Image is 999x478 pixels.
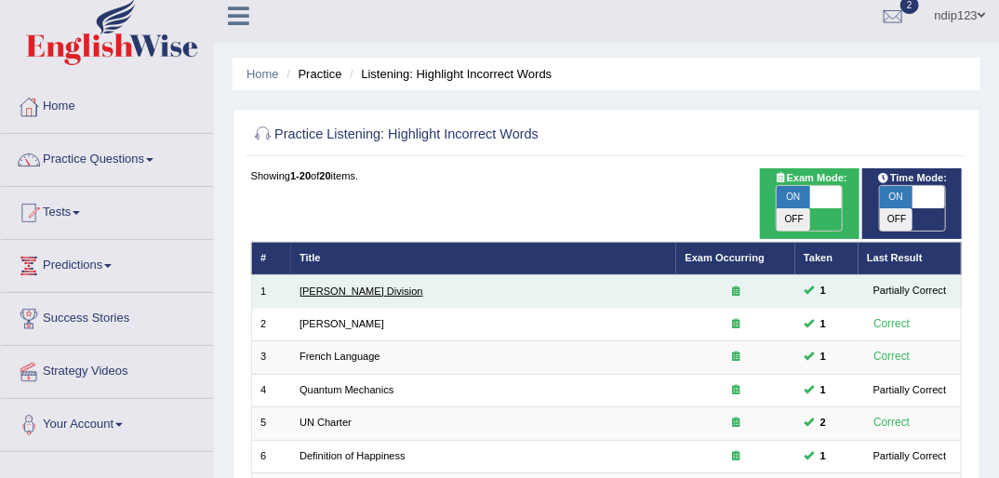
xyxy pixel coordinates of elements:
[686,252,765,263] a: Exam Occurring
[300,285,423,297] a: [PERSON_NAME] Division
[300,384,393,395] a: Quantum Mechanics
[300,417,352,428] a: UN Charter
[1,81,213,127] a: Home
[686,416,787,431] div: Exam occurring question
[880,208,912,231] span: OFF
[686,285,787,299] div: Exam occurring question
[1,187,213,233] a: Tests
[867,283,952,299] div: Partially Correct
[251,242,291,274] th: #
[767,170,853,187] span: Exam Mode:
[251,308,291,340] td: 2
[251,407,291,440] td: 5
[251,123,692,147] h2: Practice Listening: Highlight Incorrect Words
[814,448,832,465] span: You can still take this question
[880,186,912,208] span: ON
[1,293,213,339] a: Success Stories
[246,67,279,81] a: Home
[867,315,916,334] div: Correct
[251,275,291,308] td: 1
[290,170,311,181] b: 1-20
[300,318,384,329] a: [PERSON_NAME]
[686,449,787,464] div: Exam occurring question
[251,168,963,183] div: Showing of items.
[814,349,832,365] span: You can still take this question
[300,450,406,461] a: Definition of Happiness
[1,346,213,392] a: Strategy Videos
[859,242,962,274] th: Last Result
[686,317,787,332] div: Exam occurring question
[867,382,952,399] div: Partially Correct
[1,134,213,180] a: Practice Questions
[1,240,213,286] a: Predictions
[686,350,787,365] div: Exam occurring question
[867,414,916,432] div: Correct
[872,170,953,187] span: Time Mode:
[814,316,832,333] span: You can still take this question
[345,65,552,83] li: Listening: Highlight Incorrect Words
[251,374,291,406] td: 4
[814,382,832,399] span: You can still take this question
[291,242,677,274] th: Title
[686,383,787,398] div: Exam occurring question
[867,348,916,366] div: Correct
[777,208,809,231] span: OFF
[282,65,341,83] li: Practice
[795,242,859,274] th: Taken
[814,415,832,432] span: You can still take this question
[760,168,859,239] div: Show exams occurring in exams
[867,448,952,465] div: Partially Correct
[300,351,380,362] a: French Language
[814,283,832,299] span: You can still take this question
[1,399,213,445] a: Your Account
[251,341,291,374] td: 3
[251,440,291,472] td: 6
[319,170,330,181] b: 20
[777,186,809,208] span: ON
